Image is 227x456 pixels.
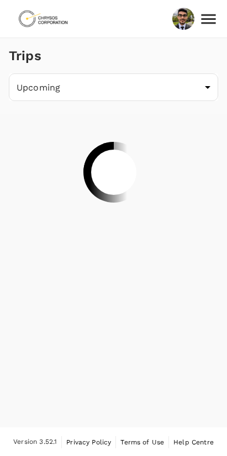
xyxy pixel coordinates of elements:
[120,436,164,448] a: Terms of Use
[66,438,111,446] span: Privacy Policy
[120,438,164,446] span: Terms of Use
[66,436,111,448] a: Privacy Policy
[9,73,218,101] div: Upcoming
[18,7,68,31] img: Chrysos Corporation
[9,38,41,73] h1: Trips
[172,7,194,31] img: Darshan Chauhan
[13,437,57,448] span: Version 3.52.1
[173,436,214,448] a: Help Centre
[173,438,214,446] span: Help Centre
